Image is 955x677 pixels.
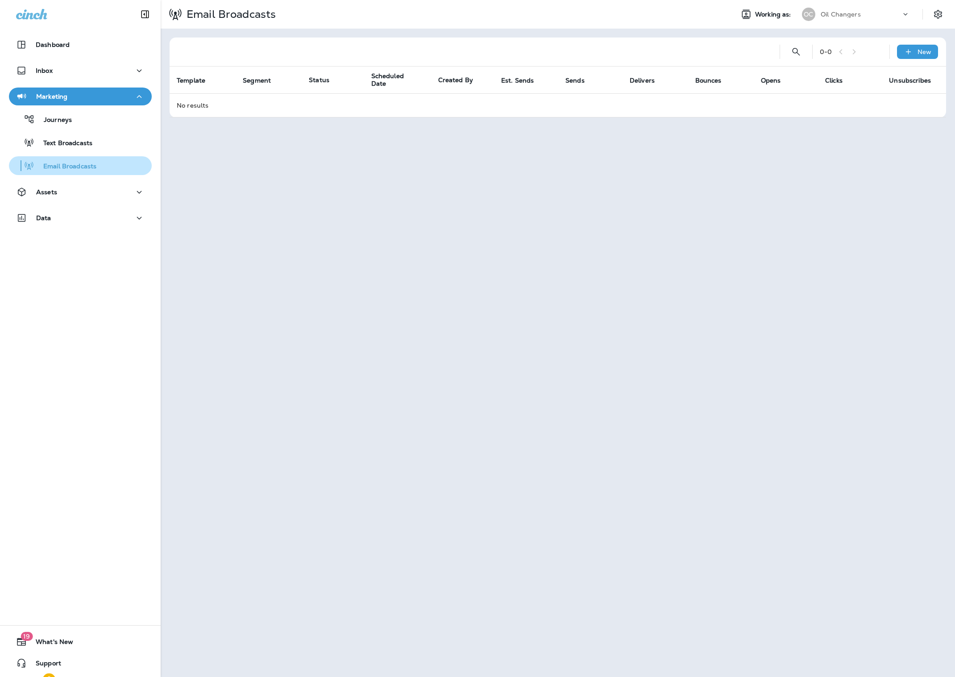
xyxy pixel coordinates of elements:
[565,77,585,84] span: Sends
[177,77,205,84] span: Template
[820,48,832,55] div: 0 - 0
[9,633,152,651] button: 19What's New
[9,209,152,227] button: Data
[183,8,276,21] p: Email Broadcasts
[802,8,815,21] div: OC
[930,6,946,22] button: Settings
[36,214,51,221] p: Data
[36,188,57,196] p: Assets
[371,72,416,88] span: Scheduled Date
[630,76,666,84] span: Delivers
[9,62,152,79] button: Inbox
[243,76,282,84] span: Segment
[243,77,271,84] span: Segment
[36,41,70,48] p: Dashboard
[695,76,733,84] span: Bounces
[825,76,854,84] span: Clicks
[889,76,943,84] span: Unsubscribes
[9,133,152,152] button: Text Broadcasts
[27,660,61,670] span: Support
[36,67,53,74] p: Inbox
[889,77,931,84] span: Unsubscribes
[35,116,72,125] p: Journeys
[9,36,152,54] button: Dashboard
[918,48,931,55] p: New
[9,110,152,129] button: Journeys
[34,163,96,171] p: Email Broadcasts
[695,77,722,84] span: Bounces
[565,76,596,84] span: Sends
[438,76,473,84] span: Created By
[9,88,152,105] button: Marketing
[630,77,655,84] span: Delivers
[755,11,793,18] span: Working as:
[825,77,843,84] span: Clicks
[177,76,217,84] span: Template
[9,156,152,175] button: Email Broadcasts
[371,72,428,88] span: Scheduled Date
[21,632,33,641] span: 19
[9,183,152,201] button: Assets
[761,76,793,84] span: Opens
[36,93,67,100] p: Marketing
[34,139,92,148] p: Text Broadcasts
[501,76,545,84] span: Est. Sends
[170,93,946,117] td: No results
[787,43,805,61] button: Search Email Broadcasts
[27,638,73,649] span: What's New
[133,5,158,23] button: Collapse Sidebar
[309,76,329,84] span: Status
[501,77,534,84] span: Est. Sends
[761,77,781,84] span: Opens
[9,654,152,672] button: Support
[821,11,861,18] p: Oil Changers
